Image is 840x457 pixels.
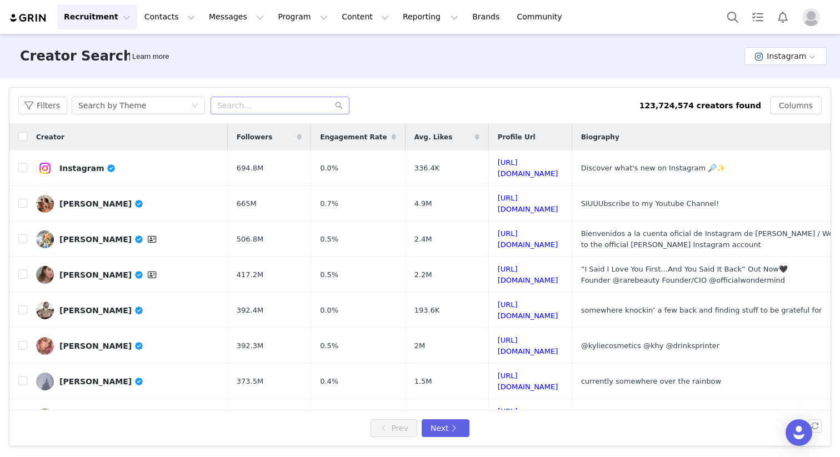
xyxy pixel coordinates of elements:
[78,97,146,114] div: Search by Theme
[237,340,263,351] span: 392.3M
[581,306,822,314] span: somewhere knockin’ a few back and finding stuff to be grateful for
[320,305,338,316] span: 0.0%
[36,408,219,426] a: [PERSON_NAME]
[202,4,271,29] button: Messages
[414,132,453,142] span: Avg. Likes
[414,198,432,209] span: 4.9M
[414,340,426,351] span: 2M
[320,340,338,351] span: 0.5%
[466,4,509,29] a: Brands
[59,268,159,282] div: [PERSON_NAME]
[130,51,171,62] div: Tooltip anchor
[59,342,144,350] div: [PERSON_NAME]
[36,373,54,390] img: v2
[36,195,54,213] img: v2
[237,305,263,316] span: 392.4M
[744,47,827,65] button: Instagram
[414,234,432,245] span: 2.4M
[138,4,202,29] button: Contacts
[36,373,219,390] a: [PERSON_NAME]
[192,102,198,110] i: icon: down
[59,377,144,386] div: [PERSON_NAME]
[36,302,54,319] img: v2
[237,132,273,142] span: Followers
[581,164,726,172] span: Discover what's new on Instagram 🔎✨
[9,13,48,23] img: grin logo
[36,408,54,426] img: v2
[511,4,574,29] a: Community
[581,342,720,350] span: @kyliecosmetics @khy @drinksprinter
[320,376,338,387] span: 0.4%
[802,8,820,26] img: placeholder-profile.jpg
[271,4,334,29] button: Program
[211,97,349,114] input: Search...
[36,230,219,248] a: [PERSON_NAME]
[796,8,831,26] button: Profile
[237,234,263,245] span: 506.8M
[36,132,64,142] span: Creator
[36,266,219,284] a: [PERSON_NAME]
[414,163,440,174] span: 336.4K
[746,4,770,29] a: Tasks
[498,371,558,391] a: [URL][DOMAIN_NAME]
[59,233,159,246] div: [PERSON_NAME]
[320,163,338,174] span: 0.0%
[36,337,54,355] img: v2
[721,4,745,29] button: Search
[36,159,54,177] img: v2
[18,97,67,114] button: Filters
[786,419,812,446] div: Open Intercom Messenger
[414,269,432,280] span: 2.2M
[36,266,54,284] img: v2
[237,163,263,174] span: 694.8M
[59,199,144,208] div: [PERSON_NAME]
[36,159,219,177] a: Instagram
[771,4,795,29] button: Notifications
[320,198,338,209] span: 0.7%
[422,419,469,437] button: Next
[335,102,343,109] i: icon: search
[498,407,558,426] a: [URL][DOMAIN_NAME]
[581,132,619,142] span: Biography
[237,198,257,209] span: 665M
[498,229,558,249] a: [URL][DOMAIN_NAME]
[59,306,144,315] div: [PERSON_NAME]
[498,265,558,284] a: [URL][DOMAIN_NAME]
[639,100,761,112] div: 123,724,574 creators found
[770,97,822,114] button: Columns
[396,4,465,29] button: Reporting
[36,337,219,355] a: [PERSON_NAME]
[36,230,54,248] img: v2
[414,376,432,387] span: 1.5M
[581,265,788,284] span: “I Said I Love You First…And You Said It Back” Out Now🖤 Founder @rarebeauty Founder/CIO @official...
[320,269,338,280] span: 0.5%
[237,376,263,387] span: 373.5M
[414,305,440,316] span: 193.6K
[36,302,219,319] a: [PERSON_NAME]
[320,234,338,245] span: 0.5%
[371,419,417,437] button: Prev
[36,195,219,213] a: [PERSON_NAME]
[498,336,558,355] a: [URL][DOMAIN_NAME]
[581,199,719,208] span: SIUUUbscribe to my Youtube Channel!
[20,46,133,66] h3: Creator Search
[498,132,536,142] span: Profile Url
[335,4,396,29] button: Content
[57,4,137,29] button: Recruitment
[59,164,116,173] div: Instagram
[320,132,387,142] span: Engagement Rate
[237,269,263,280] span: 417.2M
[498,300,558,320] a: [URL][DOMAIN_NAME]
[498,158,558,178] a: [URL][DOMAIN_NAME]
[498,194,558,213] a: [URL][DOMAIN_NAME]
[581,377,721,385] span: currently somewhere over the rainbow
